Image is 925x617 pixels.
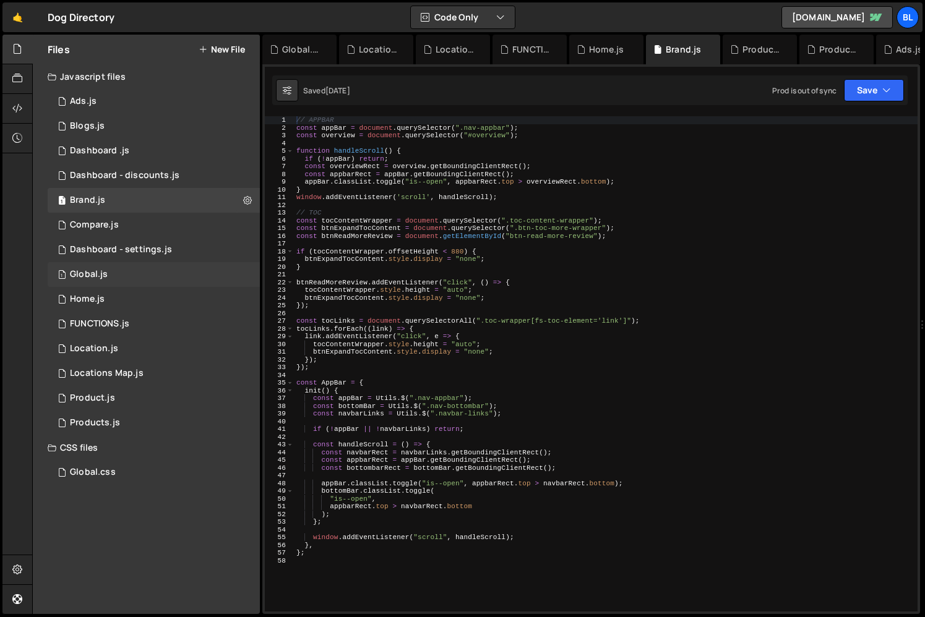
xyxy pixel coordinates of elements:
[265,224,294,232] div: 15
[265,449,294,457] div: 44
[265,518,294,526] div: 53
[48,114,260,138] div: 16220/44321.js
[70,417,120,428] div: Products.js
[33,64,260,89] div: Javascript files
[70,195,105,206] div: Brand.js
[199,45,245,54] button: New File
[265,124,294,132] div: 2
[70,467,116,478] div: Global.css
[303,85,350,96] div: Saved
[359,43,398,56] div: Locations Map.js
[265,549,294,557] div: 57
[265,394,294,402] div: 37
[265,194,294,202] div: 11
[265,372,294,380] div: 34
[265,178,294,186] div: 9
[742,43,782,56] div: Product.js
[265,503,294,511] div: 51
[48,163,260,188] div: 16220/46573.js
[70,368,144,379] div: Locations Map.js
[70,244,172,255] div: Dashboard - settings.js
[589,43,624,56] div: Home.js
[265,140,294,148] div: 4
[265,317,294,325] div: 27
[772,85,837,96] div: Prod is out of sync
[265,557,294,565] div: 58
[265,271,294,279] div: 21
[265,147,294,155] div: 5
[48,138,260,163] div: 16220/46559.js
[48,237,260,262] div: 16220/44476.js
[265,511,294,519] div: 52
[265,480,294,488] div: 48
[70,121,105,132] div: Blogs.js
[265,425,294,433] div: 41
[48,188,260,213] div: 16220/44394.js
[48,312,260,336] div: 16220/44477.js
[265,356,294,364] div: 32
[265,294,294,302] div: 24
[265,202,294,210] div: 12
[70,343,118,354] div: Location.js
[265,263,294,271] div: 20
[265,379,294,387] div: 35
[70,170,179,181] div: Dashboard - discounts.js
[48,43,70,56] h2: Files
[265,387,294,395] div: 36
[265,472,294,480] div: 47
[265,302,294,310] div: 25
[70,145,129,156] div: Dashboard .js
[844,79,904,101] button: Save
[70,393,115,404] div: Product.js
[70,96,97,107] div: Ads.js
[897,6,919,28] a: Bl
[265,116,294,124] div: 1
[896,43,923,56] div: Ads.js
[265,163,294,171] div: 7
[265,402,294,411] div: 38
[48,213,260,237] div: 16220/44328.js
[70,269,108,280] div: Global.js
[265,186,294,194] div: 10
[265,495,294,503] div: 50
[265,441,294,449] div: 43
[48,262,260,287] div: 16220/43681.js
[70,294,105,305] div: Home.js
[48,411,260,435] div: 16220/44324.js
[58,271,66,281] span: 1
[48,361,260,386] div: 16220/43680.js
[325,85,350,96] div: [DATE]
[48,460,260,485] div: 16220/43682.css
[265,217,294,225] div: 14
[265,534,294,542] div: 55
[265,464,294,472] div: 46
[819,43,859,56] div: Products.js
[48,89,260,114] div: 16220/47090.js
[512,43,552,56] div: FUNCTIONS.js
[70,219,119,231] div: Compare.js
[265,410,294,418] div: 39
[48,287,260,312] div: 16220/44319.js
[265,364,294,372] div: 33
[265,286,294,294] div: 23
[265,433,294,441] div: 42
[265,310,294,318] div: 26
[265,348,294,356] div: 31
[58,197,66,206] span: 1
[265,333,294,341] div: 29
[265,155,294,163] div: 6
[282,43,322,56] div: Global.css
[781,6,893,28] a: [DOMAIN_NAME]
[265,456,294,464] div: 45
[265,418,294,426] div: 40
[265,240,294,248] div: 17
[265,542,294,550] div: 56
[265,255,294,263] div: 19
[265,487,294,495] div: 49
[265,279,294,287] div: 22
[70,318,129,330] div: FUNCTIONS.js
[48,336,260,361] div: 16220/43679.js
[265,209,294,217] div: 13
[265,171,294,179] div: 8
